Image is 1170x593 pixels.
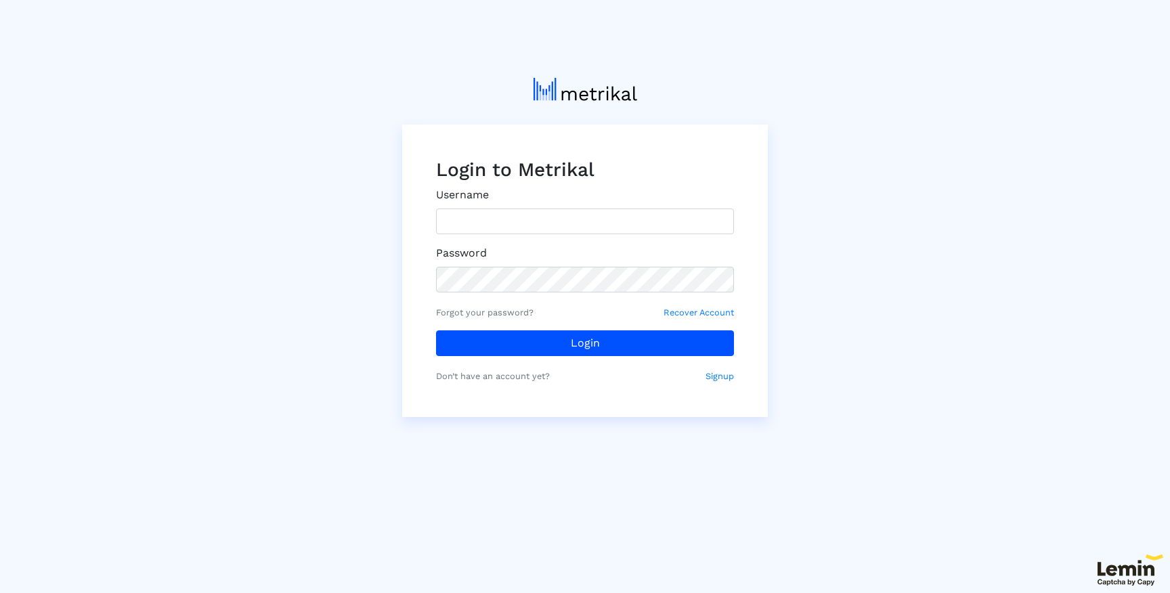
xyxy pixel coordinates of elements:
small: Recover Account [664,306,734,319]
img: 63f920f45959a057750d25c1_lem1.svg [1098,554,1163,586]
label: Username [436,187,489,203]
h3: Login to Metrikal [436,158,734,181]
label: Password [436,245,487,261]
button: Login [436,330,734,356]
small: Forgot your password? [436,306,534,319]
img: metrical-logo-light.png [534,78,637,101]
small: Signup [706,370,734,382]
small: Don’t have an account yet? [436,370,550,382]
